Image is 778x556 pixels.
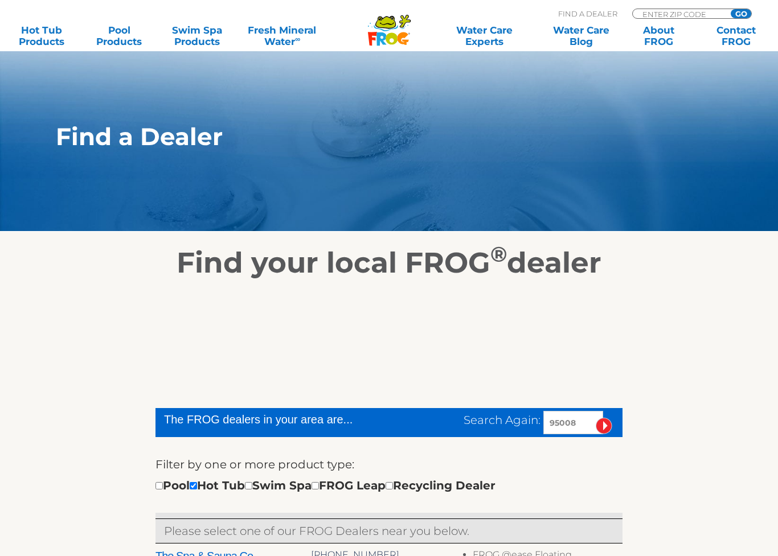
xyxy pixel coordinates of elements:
[641,9,718,19] input: Zip Code Form
[155,455,354,473] label: Filter by one or more product type:
[155,476,496,495] div: Pool Hot Tub Swim Spa FROG Leap Recycling Dealer
[295,35,300,43] sup: ∞
[490,241,507,267] sup: ®
[244,24,320,47] a: Fresh MineralWater∞
[435,24,533,47] a: Water CareExperts
[164,522,614,540] p: Please select one of our FROG Dealers near you below.
[558,9,617,19] p: Find A Dealer
[39,246,739,280] h2: Find your local FROG dealer
[731,9,751,18] input: GO
[464,413,540,427] span: Search Again:
[629,24,689,47] a: AboutFROG
[89,24,149,47] a: PoolProducts
[167,24,227,47] a: Swim SpaProducts
[551,24,611,47] a: Water CareBlog
[11,24,72,47] a: Hot TubProducts
[164,411,394,428] div: The FROG dealers in your area are...
[596,418,612,434] input: Submit
[706,24,767,47] a: ContactFROG
[56,123,669,150] h1: Find a Dealer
